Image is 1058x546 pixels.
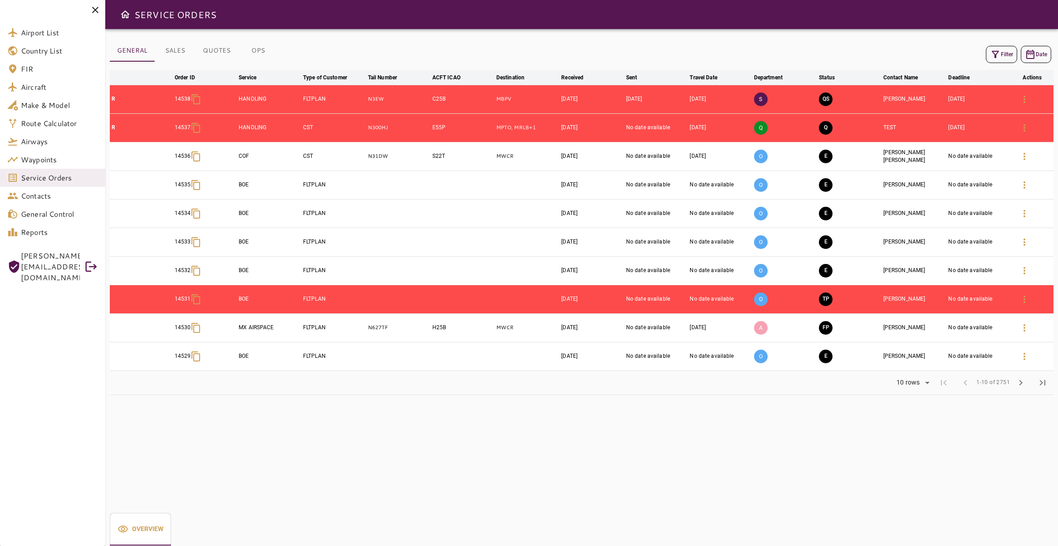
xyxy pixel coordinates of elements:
[175,152,191,160] p: 14536
[110,513,171,546] button: Overview
[238,40,279,62] button: OPS
[559,342,624,370] td: [DATE]
[112,124,171,132] p: R
[688,142,752,171] td: [DATE]
[21,63,98,74] span: FIR
[301,199,366,228] td: FLTPLAN
[1014,146,1035,167] button: Details
[368,324,429,331] p: N627TF
[754,150,768,163] p: O
[237,256,301,285] td: BOE
[1014,346,1035,367] button: Details
[754,207,768,220] p: O
[819,178,833,192] button: EXECUTION
[175,181,191,189] p: 14535
[112,95,171,103] p: R
[754,121,768,135] p: Q
[690,72,729,83] span: Travel Date
[301,313,366,342] td: FLTPLAN
[134,7,216,22] h6: SERVICE ORDERS
[688,342,752,370] td: No date available
[237,142,301,171] td: COF
[431,85,495,113] td: C25B
[175,295,191,303] p: 14531
[21,227,98,238] span: Reports
[368,72,397,83] div: Tail Number
[496,152,558,160] p: MWCR
[819,292,833,306] button: TRIP PREPARATION
[237,228,301,256] td: BOE
[110,40,279,62] div: basic tabs example
[626,72,637,83] div: Sent
[1021,46,1051,63] button: Date
[955,372,976,394] span: Previous Page
[21,172,98,183] span: Service Orders
[301,113,366,142] td: CST
[237,313,301,342] td: MX AIRSPACE
[559,228,624,256] td: [DATE]
[754,72,794,83] span: Department
[819,121,833,135] button: QUOTING
[559,256,624,285] td: [DATE]
[1014,203,1035,224] button: Details
[894,379,922,386] div: 10 rows
[754,178,768,192] p: O
[155,40,196,62] button: SALES
[175,124,191,132] p: 14537
[882,85,947,113] td: [PERSON_NAME]
[946,285,1011,313] td: No date available
[754,264,768,278] p: O
[368,124,429,132] p: N300HJ
[21,45,98,56] span: Country List
[239,72,256,83] div: Service
[688,228,752,256] td: No date available
[301,228,366,256] td: FLTPLAN
[819,235,833,249] button: EXECUTION
[624,285,688,313] td: No date available
[948,72,981,83] span: Deadline
[431,142,495,171] td: S22T
[882,171,947,199] td: [PERSON_NAME]
[688,171,752,199] td: No date available
[624,199,688,228] td: No date available
[301,285,366,313] td: FLTPLAN
[301,142,366,171] td: CST
[882,313,947,342] td: [PERSON_NAME]
[754,350,768,363] p: O
[819,150,833,163] button: EXECUTION
[175,238,191,246] p: 14533
[946,256,1011,285] td: No date available
[1015,377,1026,388] span: chevron_right
[239,72,268,83] span: Service
[368,95,429,103] p: N3EW
[754,93,768,106] p: S
[946,313,1011,342] td: No date available
[883,72,930,83] span: Contact Name
[882,285,947,313] td: [PERSON_NAME]
[559,313,624,342] td: [DATE]
[237,113,301,142] td: HANDLING
[883,72,918,83] div: Contact Name
[946,342,1011,370] td: No date available
[946,142,1011,171] td: No date available
[1032,372,1053,394] span: Last Page
[175,210,191,217] p: 14534
[301,85,366,113] td: FLTPLAN
[21,118,98,129] span: Route Calculator
[946,199,1011,228] td: No date available
[819,350,833,363] button: EXECUTION
[496,72,524,83] div: Destination
[690,72,717,83] div: Travel Date
[237,342,301,370] td: BOE
[688,256,752,285] td: No date available
[624,342,688,370] td: No date available
[175,352,191,360] p: 14529
[431,313,495,342] td: H25B
[688,199,752,228] td: No date available
[819,93,833,106] button: QUOTE SENT
[368,152,429,160] p: N31DW
[559,142,624,171] td: [DATE]
[175,72,207,83] span: Order ID
[237,285,301,313] td: BOE
[1014,231,1035,253] button: Details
